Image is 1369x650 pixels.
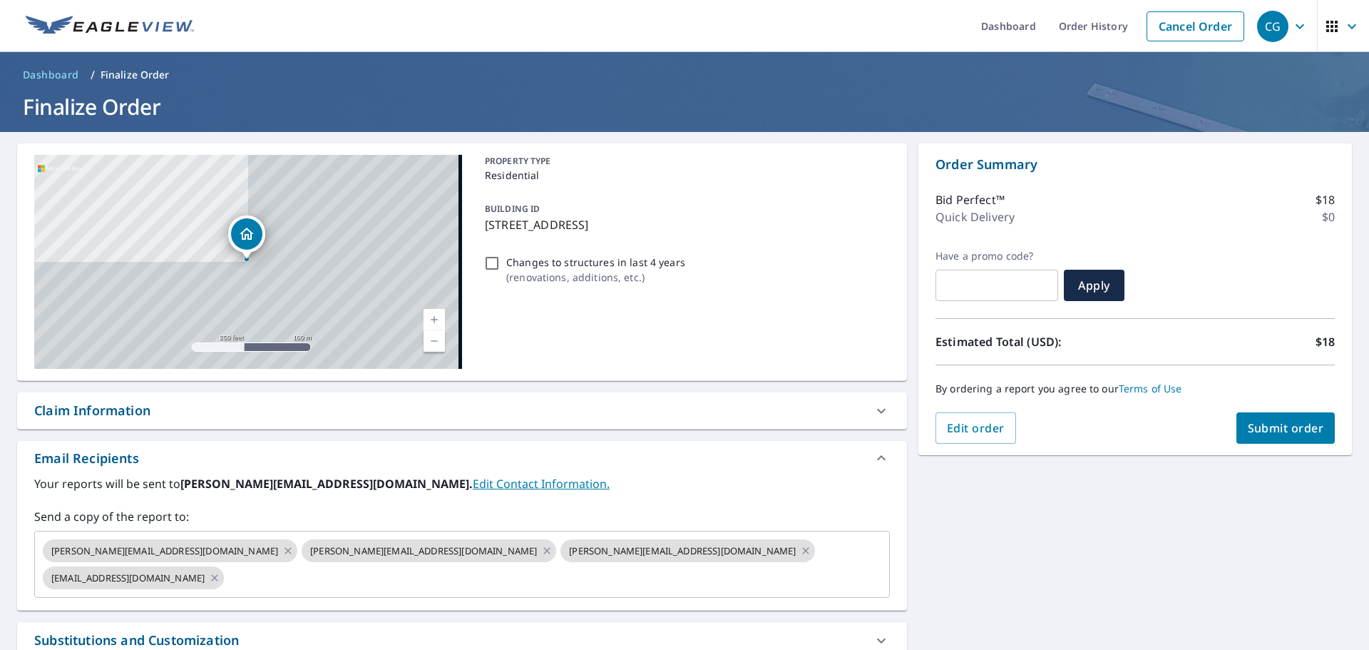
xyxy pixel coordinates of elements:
[91,66,95,83] li: /
[935,191,1005,208] p: Bid Perfect™
[1119,382,1182,395] a: Terms of Use
[101,68,170,82] p: Finalize Order
[26,16,194,37] img: EV Logo
[485,155,884,168] p: PROPERTY TYPE
[1316,191,1335,208] p: $18
[473,476,610,492] a: EditContactInfo
[34,401,150,420] div: Claim Information
[17,392,907,429] div: Claim Information
[1248,420,1324,436] span: Submit order
[947,420,1005,436] span: Edit order
[560,539,815,562] div: [PERSON_NAME][EMAIL_ADDRESS][DOMAIN_NAME]
[302,544,545,558] span: [PERSON_NAME][EMAIL_ADDRESS][DOMAIN_NAME]
[34,631,239,650] div: Substitutions and Customization
[935,412,1016,444] button: Edit order
[180,476,473,492] b: [PERSON_NAME][EMAIL_ADDRESS][DOMAIN_NAME].
[935,155,1335,174] p: Order Summary
[1316,333,1335,350] p: $18
[1322,208,1335,225] p: $0
[34,475,890,492] label: Your reports will be sent to
[1075,278,1113,293] span: Apply
[34,449,139,468] div: Email Recipients
[43,539,297,562] div: [PERSON_NAME][EMAIL_ADDRESS][DOMAIN_NAME]
[935,208,1015,225] p: Quick Delivery
[17,92,1352,121] h1: Finalize Order
[302,539,556,562] div: [PERSON_NAME][EMAIL_ADDRESS][DOMAIN_NAME]
[485,168,884,183] p: Residential
[1064,270,1124,301] button: Apply
[43,544,287,558] span: [PERSON_NAME][EMAIL_ADDRESS][DOMAIN_NAME]
[228,215,265,260] div: Dropped pin, building 1, Residential property, 6902 NW 92nd Ave Tamarac, FL 33321
[1147,11,1244,41] a: Cancel Order
[17,64,1352,86] nav: breadcrumb
[424,309,445,330] a: Current Level 17, Zoom In
[485,216,884,233] p: [STREET_ADDRESS]
[23,68,79,82] span: Dashboard
[1257,11,1288,42] div: CG
[43,572,213,585] span: [EMAIL_ADDRESS][DOMAIN_NAME]
[43,567,224,589] div: [EMAIL_ADDRESS][DOMAIN_NAME]
[935,333,1135,350] p: Estimated Total (USD):
[485,203,540,215] p: BUILDING ID
[560,544,804,558] span: [PERSON_NAME][EMAIL_ADDRESS][DOMAIN_NAME]
[17,64,85,86] a: Dashboard
[935,250,1058,263] label: Have a promo code?
[1236,412,1335,444] button: Submit order
[506,255,685,270] p: Changes to structures in last 4 years
[17,441,907,475] div: Email Recipients
[34,508,890,525] label: Send a copy of the report to:
[506,270,685,285] p: ( renovations, additions, etc. )
[424,330,445,352] a: Current Level 17, Zoom Out
[935,382,1335,395] p: By ordering a report you agree to our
